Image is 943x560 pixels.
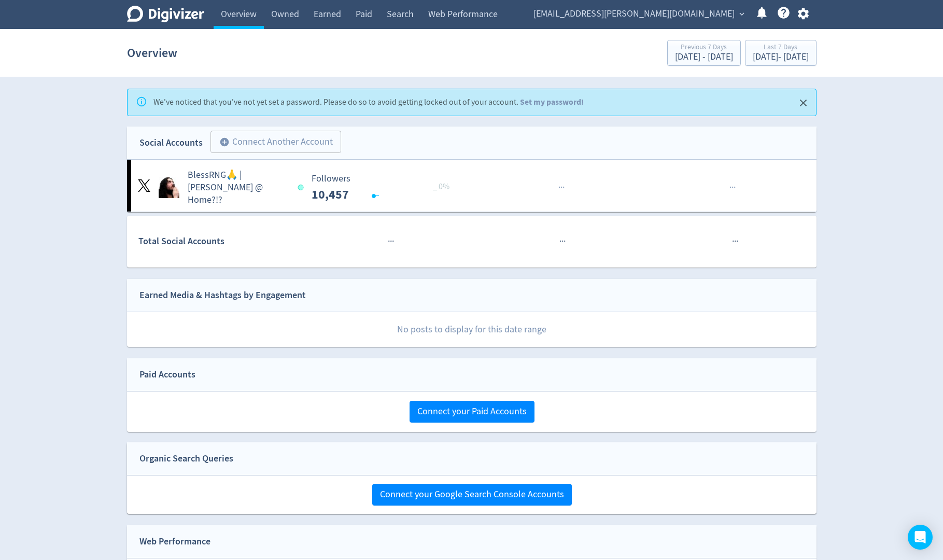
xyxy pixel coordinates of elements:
[433,181,449,192] span: _ 0%
[410,405,534,417] a: Connect your Paid Accounts
[306,174,462,201] svg: Followers ---
[298,185,307,190] span: Data last synced: 29 Sep 2025, 12:02pm (AEST)
[372,484,572,506] button: Connect your Google Search Console Accounts
[392,235,394,248] span: ·
[562,181,565,194] span: ·
[203,132,341,153] a: Connect Another Account
[731,181,734,194] span: ·
[380,490,564,499] span: Connect your Google Search Console Accounts
[732,235,734,248] span: ·
[558,181,560,194] span: ·
[219,137,230,147] span: add_circle
[128,312,817,347] p: No posts to display for this date range
[734,235,736,248] span: ·
[410,401,534,423] button: Connect your Paid Accounts
[127,36,177,69] h1: Overview
[153,92,584,113] div: We've noticed that you've not yet set a password. Please do so to avoid getting locked out of you...
[736,235,738,248] span: ·
[753,44,809,52] div: Last 7 Days
[139,367,195,382] div: Paid Accounts
[561,235,564,248] span: ·
[159,177,179,198] img: BlessRNG🙏 | Brad Jolly @ Home?!? undefined
[417,407,527,416] span: Connect your Paid Accounts
[908,525,933,550] div: Open Intercom Messenger
[372,488,572,500] a: Connect your Google Search Console Accounts
[210,131,341,153] button: Connect Another Account
[138,234,304,249] div: Total Social Accounts
[139,135,203,150] div: Social Accounts
[188,169,289,206] h5: BlessRNG🙏 | [PERSON_NAME] @ Home?!?
[560,181,562,194] span: ·
[729,181,731,194] span: ·
[388,235,390,248] span: ·
[675,44,733,52] div: Previous 7 Days
[564,235,566,248] span: ·
[745,40,817,66] button: Last 7 Days[DATE]- [DATE]
[530,6,747,22] button: [EMAIL_ADDRESS][PERSON_NAME][DOMAIN_NAME]
[139,534,210,549] div: Web Performance
[795,94,812,111] button: Close
[139,288,306,303] div: Earned Media & Hashtags by Engagement
[139,451,233,466] div: Organic Search Queries
[559,235,561,248] span: ·
[127,160,817,212] a: BlessRNG🙏 | Brad Jolly @ Home?!? undefinedBlessRNG🙏 | [PERSON_NAME] @ Home?!? Followers --- _ 0% ...
[533,6,735,22] span: [EMAIL_ADDRESS][PERSON_NAME][DOMAIN_NAME]
[667,40,741,66] button: Previous 7 Days[DATE] - [DATE]
[737,9,747,19] span: expand_more
[675,52,733,62] div: [DATE] - [DATE]
[520,96,584,107] a: Set my password!
[753,52,809,62] div: [DATE] - [DATE]
[390,235,392,248] span: ·
[734,181,736,194] span: ·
